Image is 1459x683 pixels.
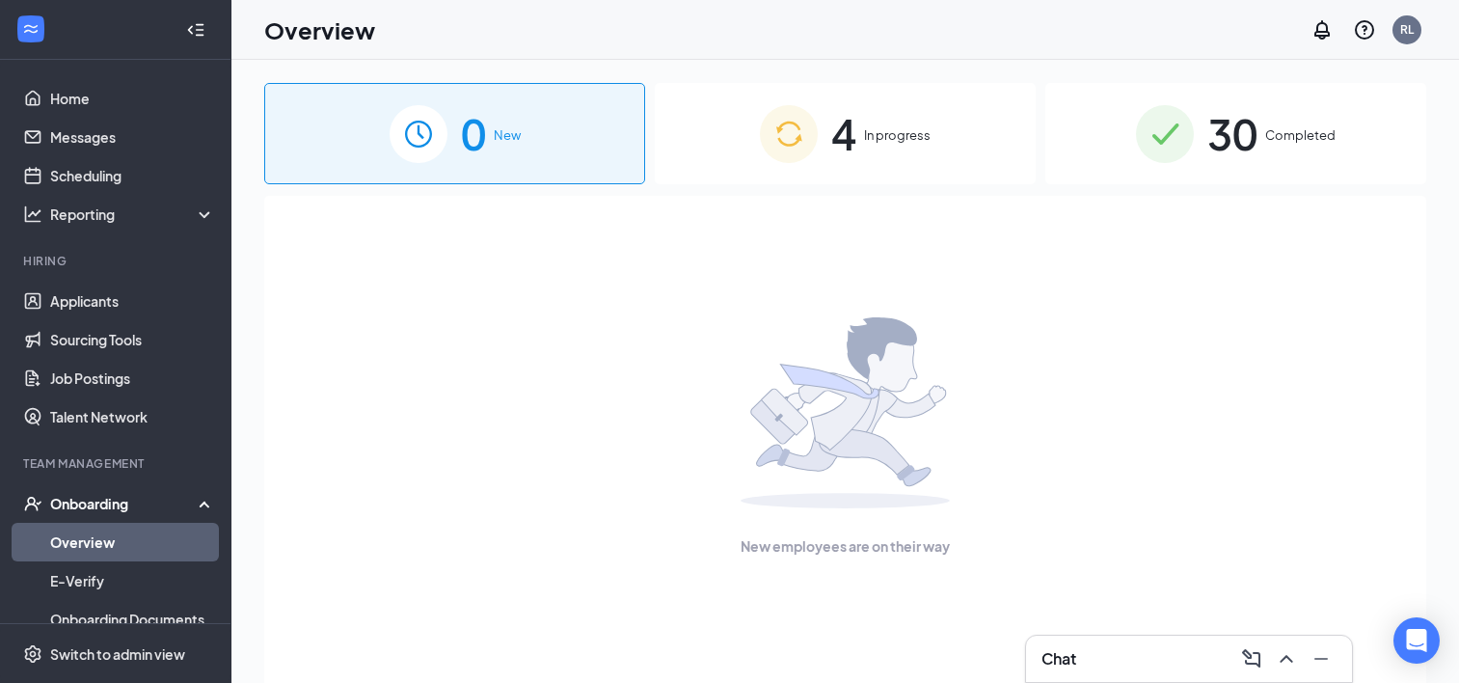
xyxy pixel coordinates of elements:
a: Scheduling [50,156,215,195]
svg: ChevronUp [1275,647,1298,670]
a: Sourcing Tools [50,320,215,359]
span: 30 [1207,100,1257,167]
div: Team Management [23,455,211,472]
svg: UserCheck [23,494,42,513]
a: Onboarding Documents [50,600,215,639]
svg: Analysis [23,205,42,224]
svg: Notifications [1310,18,1334,41]
svg: Settings [23,644,42,664]
div: Switch to admin view [50,644,185,664]
svg: Minimize [1310,647,1333,670]
a: Messages [50,118,215,156]
h3: Chat [1041,648,1076,669]
span: 4 [831,100,856,167]
a: Home [50,79,215,118]
span: 0 [461,100,486,167]
div: Onboarding [50,494,199,513]
span: New employees are on their way [741,535,950,557]
button: ChevronUp [1271,643,1302,674]
div: RL [1400,21,1414,38]
div: Open Intercom Messenger [1393,617,1440,664]
h1: Overview [264,14,375,46]
span: New [494,125,521,145]
div: Reporting [50,205,216,224]
a: E-Verify [50,561,215,600]
button: ComposeMessage [1236,643,1267,674]
a: Overview [50,523,215,561]
a: Applicants [50,282,215,320]
svg: Collapse [186,20,205,40]
div: Hiring [23,253,211,269]
svg: QuestionInfo [1353,18,1376,41]
span: Completed [1265,125,1336,145]
span: In progress [864,125,931,145]
button: Minimize [1306,643,1337,674]
a: Talent Network [50,397,215,436]
svg: ComposeMessage [1240,647,1263,670]
a: Job Postings [50,359,215,397]
svg: WorkstreamLogo [21,19,41,39]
